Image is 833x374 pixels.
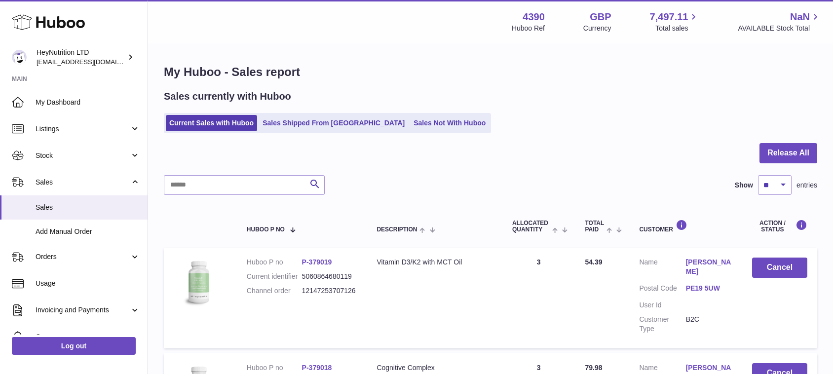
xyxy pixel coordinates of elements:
span: 54.39 [585,258,602,266]
a: 7,497.11 Total sales [650,10,700,33]
label: Show [735,181,753,190]
span: Cases [36,332,140,341]
h1: My Huboo - Sales report [164,64,817,80]
a: NaN AVAILABLE Stock Total [738,10,821,33]
dt: Huboo P no [247,363,302,373]
span: Invoicing and Payments [36,305,130,315]
span: Sales [36,203,140,212]
span: NaN [790,10,810,24]
strong: 4390 [523,10,545,24]
strong: GBP [590,10,611,24]
a: P-379019 [302,258,332,266]
span: Sales [36,178,130,187]
img: info@heynutrition.com [12,50,27,65]
span: [EMAIL_ADDRESS][DOMAIN_NAME] [37,58,145,66]
div: Huboo Ref [512,24,545,33]
a: [PERSON_NAME] [686,258,732,276]
span: Stock [36,151,130,160]
span: ALLOCATED Quantity [512,220,550,233]
span: Orders [36,252,130,262]
span: Usage [36,279,140,288]
div: Currency [583,24,611,33]
dt: Current identifier [247,272,302,281]
dt: Customer Type [639,315,685,334]
dd: B2C [686,315,732,334]
a: Log out [12,337,136,355]
div: Vitamin D3/K2 with MCT Oil [377,258,492,267]
dt: Postal Code [639,284,685,296]
dt: Huboo P no [247,258,302,267]
span: 7,497.11 [650,10,688,24]
a: PE19 5UW [686,284,732,293]
div: Action / Status [752,220,807,233]
span: AVAILABLE Stock Total [738,24,821,33]
a: Sales Not With Huboo [410,115,489,131]
a: Current Sales with Huboo [166,115,257,131]
div: Customer [639,220,732,233]
button: Release All [759,143,817,163]
span: Huboo P no [247,226,285,233]
dt: Channel order [247,286,302,296]
span: Total sales [655,24,699,33]
span: entries [796,181,817,190]
span: Listings [36,124,130,134]
a: P-379018 [302,364,332,372]
span: 79.98 [585,364,602,372]
span: Add Manual Order [36,227,140,236]
span: My Dashboard [36,98,140,107]
button: Cancel [752,258,807,278]
dt: User Id [639,300,685,310]
dd: 12147253707126 [302,286,357,296]
dt: Name [639,258,685,279]
a: Sales Shipped From [GEOGRAPHIC_DATA] [259,115,408,131]
div: Cognitive Complex [377,363,492,373]
dd: 5060864680119 [302,272,357,281]
span: Total paid [585,220,604,233]
img: 43901725566257.jpg [174,258,223,307]
span: Description [377,226,417,233]
div: HeyNutrition LTD [37,48,125,67]
h2: Sales currently with Huboo [164,90,291,103]
td: 3 [502,248,575,348]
